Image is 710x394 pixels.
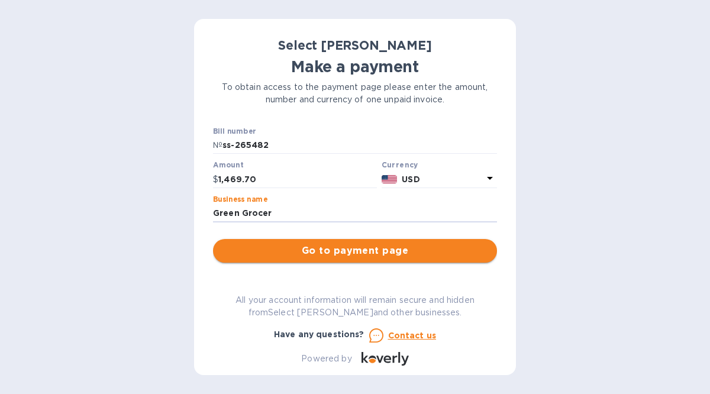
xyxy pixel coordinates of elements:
b: Currency [382,160,418,169]
button: Go to payment page [213,239,497,263]
input: Enter business name [213,205,497,222]
p: Powered by [301,353,351,365]
b: USD [402,175,419,184]
h1: Make a payment [213,57,497,76]
label: Bill number [213,128,256,135]
b: Have any questions? [274,330,364,339]
label: Amount [213,162,243,169]
input: Enter bill number [222,137,497,154]
p: All your account information will remain secure and hidden from Select [PERSON_NAME] and other bu... [213,294,497,319]
p: № [213,139,222,151]
p: $ [213,173,218,186]
p: To obtain access to the payment page please enter the amount, number and currency of one unpaid i... [213,81,497,106]
b: Select [PERSON_NAME] [278,38,432,53]
u: Contact us [388,331,437,340]
input: 0.00 [218,170,377,188]
label: Business name [213,196,267,203]
span: Go to payment page [222,244,488,258]
img: USD [382,175,398,183]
